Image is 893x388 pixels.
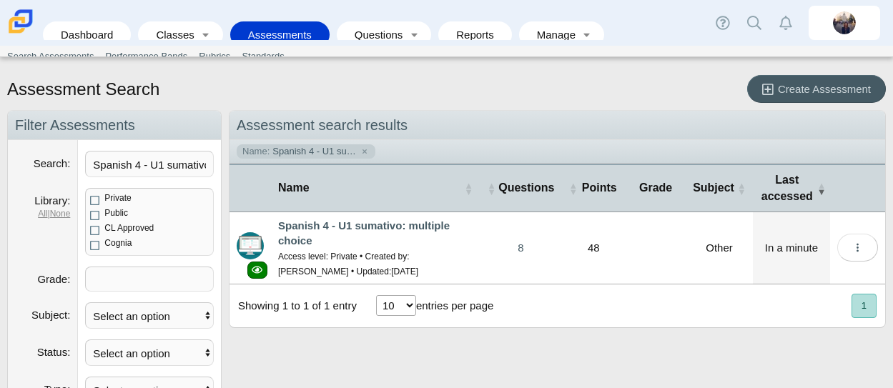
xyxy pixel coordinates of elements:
[487,181,495,196] span: Questions : Activate to sort
[778,83,871,95] span: Create Assessment
[145,21,195,48] a: Classes
[236,46,290,67] a: Standards
[34,157,71,169] label: Search
[404,21,424,48] a: Toggle expanded
[1,46,99,67] a: Search Assessments
[50,209,71,219] a: None
[464,181,473,196] span: Name : Activate to sort
[6,26,36,39] a: Carmen School of Science & Technology
[31,309,70,321] label: Subject
[272,145,358,158] span: Spanish 4 - U1 sumativo: multiple choice
[230,284,357,327] div: Showing 1 to 1 of 1 entry
[633,180,679,196] span: Grade
[99,46,193,67] a: Performance Bands
[37,273,70,285] label: Grade
[6,6,36,36] img: Carmen School of Science & Technology
[817,181,823,196] span: Last accessed : Activate to remove sorting
[833,11,856,34] img: britta.barnhart.NdZ84j
[445,21,505,48] a: Reports
[809,6,880,40] a: britta.barnhart.NdZ84j
[15,208,70,220] dfn: |
[104,223,154,233] span: CL Approved
[37,346,71,358] label: Status
[344,21,404,48] a: Questions
[34,194,70,207] label: Library
[104,238,132,248] span: Cognia
[196,21,216,48] a: Toggle expanded
[278,180,461,196] span: Name
[7,77,159,101] h1: Assessment Search
[693,180,734,196] span: Subject
[770,7,801,39] a: Alerts
[577,21,597,48] a: Toggle expanded
[193,46,236,67] a: Rubrics
[50,21,124,48] a: Dashboard
[237,232,264,259] img: type-advanced.svg
[104,208,128,218] span: Public
[480,212,561,284] a: 8
[416,299,493,312] label: entries per page
[278,252,418,277] small: Access level: Private • Created by: [PERSON_NAME] • Updated:
[850,294,877,317] nav: pagination
[561,212,626,284] td: 48
[38,209,47,219] a: All
[237,144,375,159] a: Name: Spanish 4 - U1 sumativo: multiple choice
[837,234,878,262] button: More options
[242,145,270,158] span: Name:
[391,267,418,277] time: Sep 29, 2024 at 10:25 AM
[526,21,577,48] a: Manage
[747,75,886,103] a: Create Assessment
[230,111,885,140] h2: Assessment search results
[8,111,221,140] h2: Filter Assessments
[760,172,814,204] span: Last accessed
[580,180,618,196] span: Points
[278,219,450,247] a: Spanish 4 - U1 sumativo: multiple choice
[737,181,746,196] span: Subject : Activate to sort
[852,294,877,317] button: 1
[498,180,554,196] span: Questions
[765,242,818,254] time: Sep 30, 2025 at 2:07 PM
[686,212,753,284] td: Other
[568,181,577,196] span: Points : Activate to sort
[85,267,214,292] tags: ​
[237,21,322,48] a: Assessments
[104,193,131,203] span: Private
